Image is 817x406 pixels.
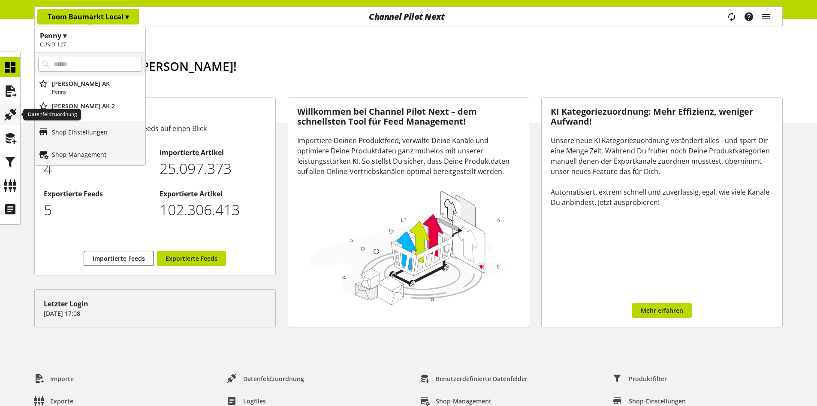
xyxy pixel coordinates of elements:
[243,397,266,406] span: Logfiles
[52,88,142,96] p: Penny
[44,199,151,221] p: 5
[297,135,520,177] div: Importiere Deinen Produktfeed, verwalte Deine Kanäle und optimiere Deine Produktdaten ganz mühelo...
[27,371,81,386] a: Importe
[52,150,106,159] p: Shop Management
[551,107,773,126] h3: KI Kategoriezuordnung: Mehr Effizienz, weniger Aufwand!
[44,309,266,318] p: [DATE] 17:08
[52,110,142,118] p: Penny
[606,371,674,386] a: Produktfilter
[44,123,266,134] div: Alle Informationen zu Deinen Feeds auf einen Blick
[48,12,129,22] p: Toom Baumarkt Local
[48,79,783,89] h2: Heute ist der [DATE]
[44,158,151,180] p: 4
[35,121,145,143] a: Shop Einstellungen
[166,254,217,263] span: Exportierte Feeds
[220,371,311,386] a: Datenfeldzuordnung
[44,107,266,120] h3: Feed-Übersicht
[44,299,266,309] div: Letzter Login
[629,374,667,383] span: Produktfilter
[23,109,81,121] div: Datenfeldzuordnung
[641,306,683,315] span: Mehr erfahren
[50,397,73,406] span: Exporte
[84,251,154,266] a: Importierte Feeds
[125,12,129,21] span: ▾
[160,158,266,180] p: 25097373
[52,101,142,110] p: PENNY AK 2
[297,107,520,126] h3: Willkommen bei Channel Pilot Next – dem schnellsten Tool für Feed Management!
[50,374,74,383] span: Importe
[52,79,142,88] p: PENNY AK
[160,147,266,158] h2: Importierte Artikel
[632,303,692,318] a: Mehr erfahren
[40,41,140,49] h2: CUSID-127
[160,199,266,221] p: 102306413
[44,189,151,199] h2: Exportierte Feeds
[413,371,534,386] a: Benutzerdefinierte Datenfelder
[157,251,226,266] a: Exportierte Feeds
[436,397,491,406] span: Shop-Management
[243,374,304,383] span: Datenfeldzuordnung
[93,254,145,263] span: Importierte Feeds
[35,143,145,165] a: Shop Management
[52,128,108,137] p: Shop Einstellungen
[551,135,773,208] div: Unsere neue KI Kategoriezuordnung verändert alles - und spart Dir eine Menge Zeit. Während Du frü...
[34,6,783,27] nav: main navigation
[436,374,528,383] span: Benutzerdefinierte Datenfelder
[40,31,140,41] h1: Penny ▾
[306,187,509,307] img: 78e1b9dcff1e8392d83655fcfc870417.svg
[160,189,266,199] h2: Exportierte Artikel
[629,397,686,406] span: Shop-Einstellungen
